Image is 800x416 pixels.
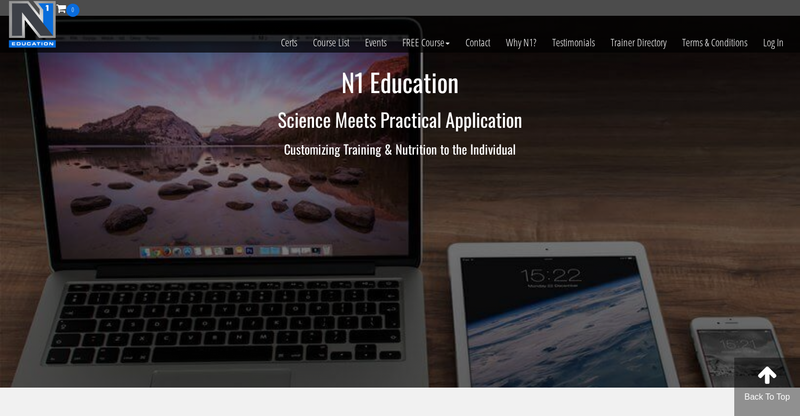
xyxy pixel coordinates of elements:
[93,109,708,130] h2: Science Meets Practical Application
[305,17,357,68] a: Course List
[93,142,708,156] h3: Customizing Training & Nutrition to the Individual
[674,17,755,68] a: Terms & Conditions
[66,4,79,17] span: 0
[8,1,56,48] img: n1-education
[603,17,674,68] a: Trainer Directory
[357,17,394,68] a: Events
[93,68,708,96] h1: N1 Education
[56,1,79,15] a: 0
[755,17,792,68] a: Log In
[458,17,498,68] a: Contact
[273,17,305,68] a: Certs
[734,391,800,403] p: Back To Top
[394,17,458,68] a: FREE Course
[498,17,544,68] a: Why N1?
[544,17,603,68] a: Testimonials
